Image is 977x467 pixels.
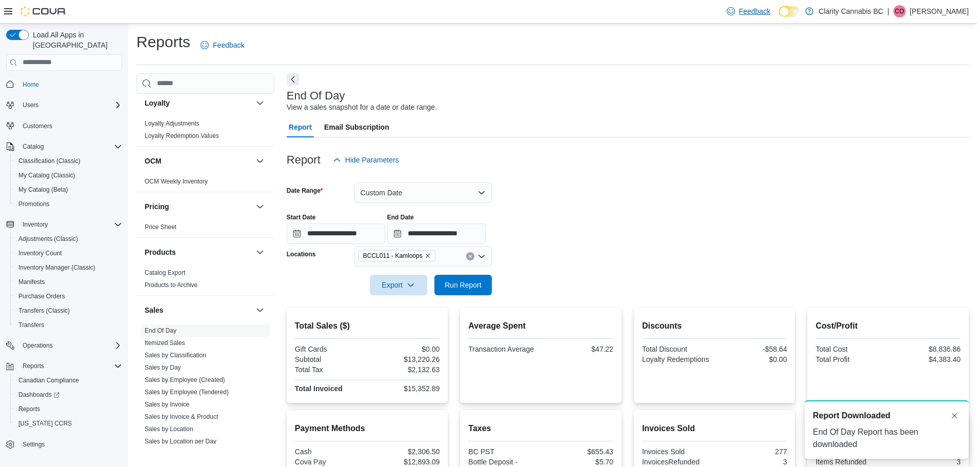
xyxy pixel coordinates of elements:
[295,448,365,456] div: Cash
[18,376,79,384] span: Canadian Compliance
[145,401,189,408] a: Sales by Invoice
[358,250,435,261] span: BCCL011 - Kamloops
[716,345,787,353] div: -$58.64
[324,117,389,137] span: Email Subscription
[145,201,252,212] button: Pricing
[14,276,49,288] a: Manifests
[642,320,787,332] h2: Discounts
[287,90,345,102] h3: End Of Day
[18,419,72,428] span: [US_STATE] CCRS
[14,169,122,181] span: My Catalog (Classic)
[21,6,67,16] img: Cova
[2,77,126,92] button: Home
[642,355,712,363] div: Loyalty Redemptions
[145,351,206,359] span: Sales by Classification
[287,73,299,86] button: Next
[14,374,83,387] a: Canadian Compliance
[213,40,244,50] span: Feedback
[295,458,365,466] div: Cova Pay
[145,305,252,315] button: Sales
[815,355,886,363] div: Total Profit
[18,78,43,91] a: Home
[18,249,62,257] span: Inventory Count
[295,422,440,435] h2: Payment Methods
[18,405,40,413] span: Reports
[18,99,43,111] button: Users
[18,218,122,231] span: Inventory
[819,5,883,17] p: Clarity Cannabis BC
[10,246,126,260] button: Inventory Count
[287,224,385,244] input: Press the down key to open a popover containing a calendar.
[136,32,190,52] h1: Reports
[2,437,126,452] button: Settings
[14,261,99,274] a: Inventory Manager (Classic)
[136,175,274,192] div: OCM
[14,304,122,317] span: Transfers (Classic)
[23,122,52,130] span: Customers
[254,304,266,316] button: Sales
[295,384,343,393] strong: Total Invoiced
[813,410,890,422] span: Report Downloaded
[254,155,266,167] button: OCM
[196,35,248,55] a: Feedback
[10,168,126,182] button: My Catalog (Classic)
[14,319,48,331] a: Transfers
[779,6,800,17] input: Dark Mode
[2,217,126,232] button: Inventory
[329,150,403,170] button: Hide Parameters
[23,341,53,350] span: Operations
[815,345,886,353] div: Total Cost
[23,220,48,229] span: Inventory
[14,417,122,430] span: Washington CCRS
[145,269,185,277] span: Catalog Export
[145,98,252,108] button: Loyalty
[642,345,712,353] div: Total Discount
[18,263,95,272] span: Inventory Manager (Classic)
[387,213,414,221] label: End Date
[10,388,126,402] a: Dashboards
[18,360,122,372] span: Reports
[14,155,85,167] a: Classification (Classic)
[23,440,45,449] span: Settings
[815,320,961,332] h2: Cost/Profit
[295,345,365,353] div: Gift Cards
[345,155,399,165] span: Hide Parameters
[145,201,169,212] h3: Pricing
[18,200,50,208] span: Promotions
[18,140,122,153] span: Catalog
[642,458,712,466] div: InvoicesRefunded
[813,410,961,422] div: Notification
[18,360,48,372] button: Reports
[14,233,82,245] a: Adjustments (Classic)
[145,178,208,185] a: OCM Weekly Inventory
[289,117,312,137] span: Report
[145,425,193,433] span: Sales by Location
[23,143,44,151] span: Catalog
[642,448,712,456] div: Invoices Sold
[145,119,200,128] span: Loyalty Adjustments
[387,224,486,244] input: Press the down key to open a popover containing a calendar.
[145,388,229,396] span: Sales by Employee (Tendered)
[287,102,437,113] div: View a sales snapshot for a date or date range.
[14,169,79,181] a: My Catalog (Classic)
[18,307,70,315] span: Transfers (Classic)
[23,80,39,89] span: Home
[2,338,126,353] button: Operations
[145,327,176,334] a: End Of Day
[145,156,162,166] h3: OCM
[18,339,57,352] button: Operations
[23,101,38,109] span: Users
[287,154,321,166] h3: Report
[14,290,122,302] span: Purchase Orders
[254,200,266,213] button: Pricing
[2,359,126,373] button: Reports
[716,458,787,466] div: 3
[18,157,81,165] span: Classification (Classic)
[10,232,126,246] button: Adjustments (Classic)
[642,422,787,435] h2: Invoices Sold
[145,437,216,445] span: Sales by Location per Day
[369,355,440,363] div: $13,220.26
[145,132,219,140] span: Loyalty Redemption Values
[468,320,613,332] h2: Average Spent
[145,247,176,257] h3: Products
